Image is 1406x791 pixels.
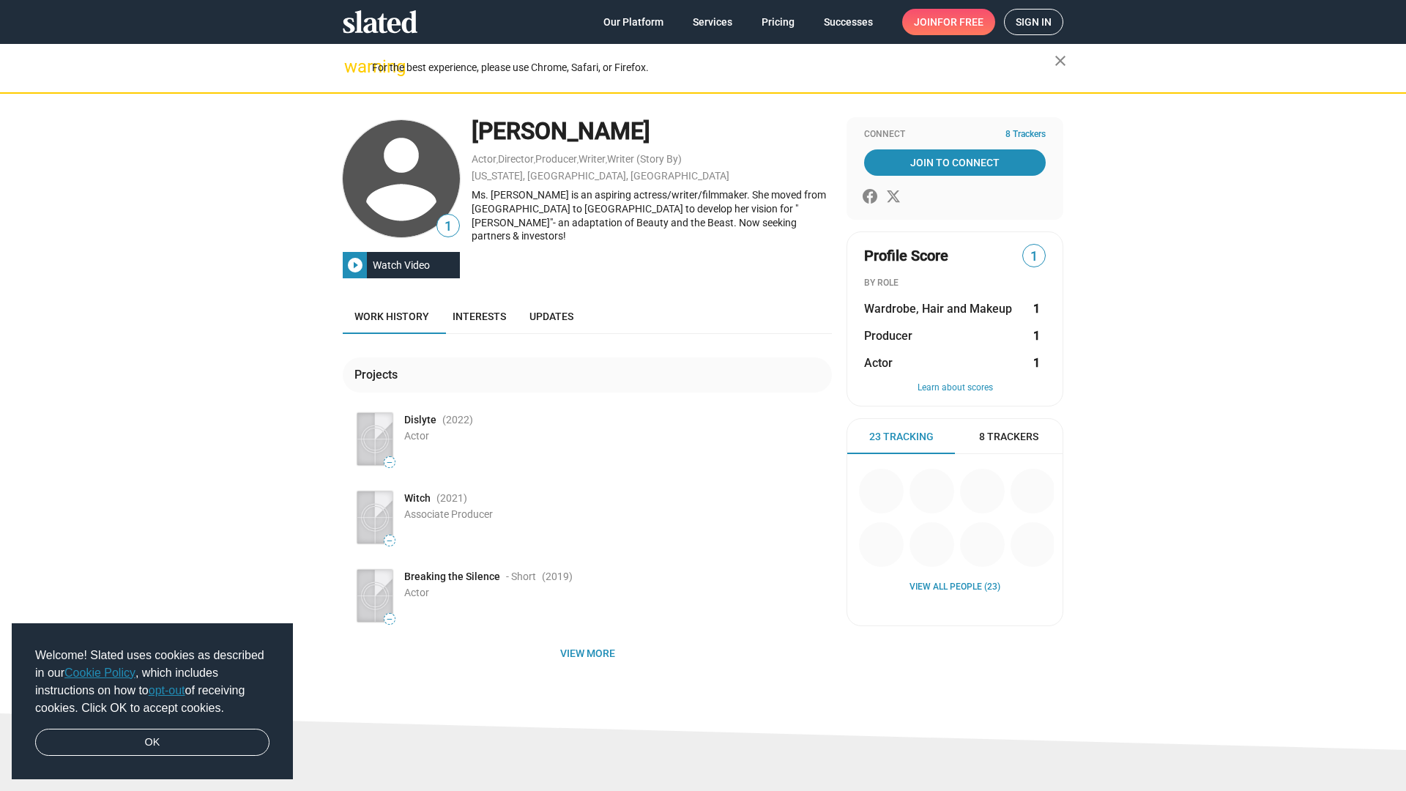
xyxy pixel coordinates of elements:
span: - Short [506,570,536,584]
span: — [384,615,395,623]
a: Writer [579,153,606,165]
a: Work history [343,299,441,334]
span: Producer [864,328,912,343]
span: Breaking the Silence [404,570,500,584]
button: View more [343,640,832,666]
span: 1 [437,217,459,237]
span: Pricing [762,9,795,35]
span: Our Platform [603,9,663,35]
a: Successes [812,9,885,35]
span: Dislyte [404,413,436,427]
span: Associate Producer [404,508,493,520]
span: Wardrobe, Hair and Makeup [864,301,1012,316]
span: Services [693,9,732,35]
span: 23 Tracking [869,430,934,444]
div: Connect [864,129,1046,141]
a: Cookie Policy [64,666,135,679]
span: — [384,458,395,467]
span: View more [354,640,820,666]
a: Pricing [750,9,806,35]
span: , [496,156,498,164]
a: View all People (23) [910,582,1000,593]
div: Watch Video [367,252,436,278]
div: cookieconsent [12,623,293,780]
strong: 1 [1033,301,1040,316]
a: Actor [472,153,496,165]
mat-icon: warning [344,58,362,75]
a: Writer (Story By) [607,153,682,165]
span: Actor [404,430,429,442]
span: Welcome! Slated uses cookies as described in our , which includes instructions on how to of recei... [35,647,269,717]
span: , [606,156,607,164]
strong: 1 [1033,328,1040,343]
button: Watch Video [343,252,460,278]
span: Actor [404,587,429,598]
button: Learn about scores [864,382,1046,394]
a: Our Platform [592,9,675,35]
div: Ms. [PERSON_NAME] is an aspiring actress/writer/filmmaker. She moved from [GEOGRAPHIC_DATA] to [G... [472,188,832,242]
span: Sign in [1016,10,1052,34]
span: Join [914,9,983,35]
strong: 1 [1033,355,1040,371]
span: — [384,537,395,545]
span: 8 Trackers [1005,129,1046,141]
a: Director [498,153,534,165]
span: Witch [404,491,431,505]
span: , [534,156,535,164]
span: 8 Trackers [979,430,1038,444]
a: Producer [535,153,577,165]
a: Join To Connect [864,149,1046,176]
span: Actor [864,355,893,371]
a: Services [681,9,744,35]
span: 1 [1023,247,1045,267]
span: Updates [529,311,573,322]
div: For the best experience, please use Chrome, Safari, or Firefox. [372,58,1054,78]
span: Join To Connect [867,149,1043,176]
a: Joinfor free [902,9,995,35]
mat-icon: close [1052,52,1069,70]
div: [PERSON_NAME] [472,116,832,147]
a: opt-out [149,684,185,697]
span: Successes [824,9,873,35]
span: (2019 ) [542,570,573,584]
span: (2022 ) [442,413,473,427]
a: [US_STATE], [GEOGRAPHIC_DATA], [GEOGRAPHIC_DATA] [472,170,729,182]
div: Projects [354,367,403,382]
span: for free [937,9,983,35]
div: BY ROLE [864,278,1046,289]
span: (2021 ) [436,491,467,505]
span: Interests [453,311,506,322]
span: Work history [354,311,429,322]
a: Interests [441,299,518,334]
a: Sign in [1004,9,1063,35]
a: Updates [518,299,585,334]
span: Profile Score [864,246,948,266]
span: , [577,156,579,164]
a: dismiss cookie message [35,729,269,757]
mat-icon: play_circle_filled [346,256,364,274]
